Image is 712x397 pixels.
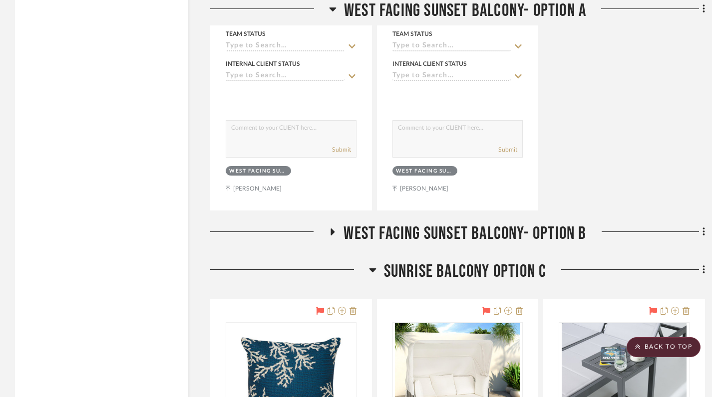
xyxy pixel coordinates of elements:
[226,72,345,81] input: Type to Search…
[396,168,452,175] div: West Facing Sunset Balcony- Option A
[226,59,300,68] div: Internal Client Status
[392,72,511,81] input: Type to Search…
[229,168,285,175] div: West Facing Sunset Balcony- Option A
[226,42,345,51] input: Type to Search…
[392,29,432,38] div: Team Status
[627,337,701,357] scroll-to-top-button: BACK TO TOP
[392,42,511,51] input: Type to Search…
[226,29,266,38] div: Team Status
[498,145,517,154] button: Submit
[384,261,547,282] span: Sunrise Balcony Option C
[392,59,467,68] div: Internal Client Status
[344,223,586,244] span: West Facing Sunset Balcony- Option B
[332,145,351,154] button: Submit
